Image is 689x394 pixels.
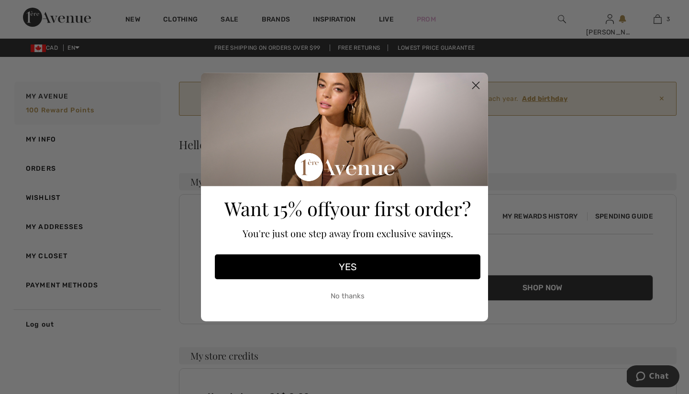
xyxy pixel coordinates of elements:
span: Chat [22,7,42,15]
span: your first order? [330,196,471,221]
span: You're just one step away from exclusive savings. [243,227,453,240]
button: YES [215,254,480,279]
span: Want 15% off [224,196,330,221]
button: Close dialog [467,77,484,94]
button: No thanks [215,284,480,308]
